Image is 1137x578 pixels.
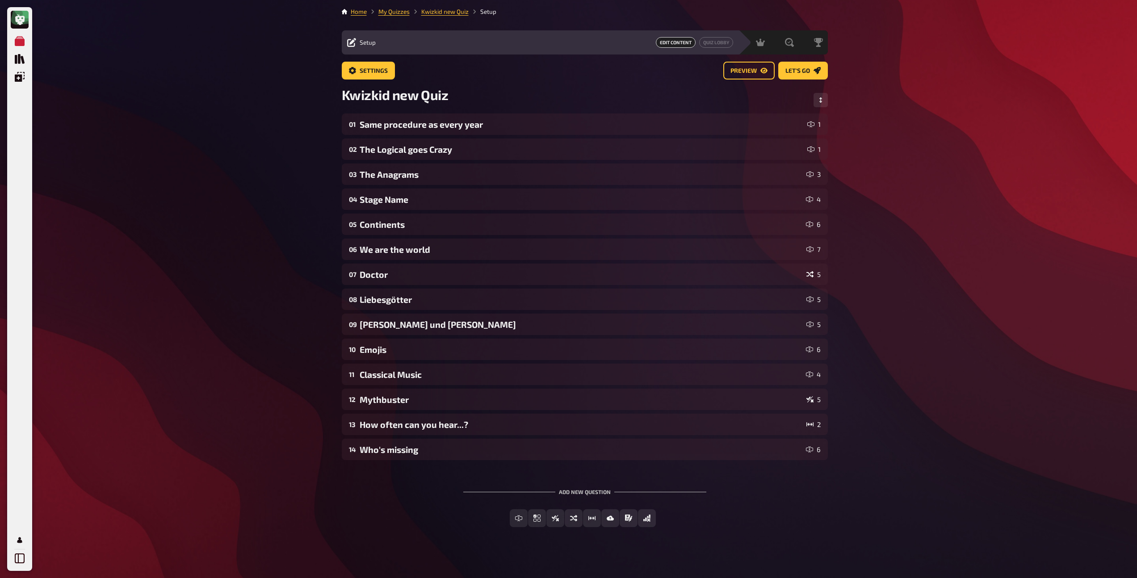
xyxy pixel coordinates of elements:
[806,396,821,403] div: 5
[806,196,821,203] div: 4
[349,295,356,303] div: 08
[806,321,821,328] div: 5
[778,62,828,80] button: Let's go
[699,37,733,48] button: Quiz Lobby
[349,195,356,203] div: 04
[360,319,803,330] div: [PERSON_NAME] und [PERSON_NAME]
[349,120,356,128] div: 01
[806,346,821,353] div: 6
[656,37,696,48] a: Edit Content
[367,7,410,16] li: My Quizzes
[342,62,395,80] button: Settings
[723,62,775,80] button: Preview
[620,509,638,527] button: Prose (Long text)
[421,8,469,15] a: Kwizkid new Quiz
[11,531,29,549] a: Profile
[546,509,564,527] button: True / False
[360,444,802,455] div: Who's missing
[11,50,29,68] a: Quiz Library
[349,320,356,328] div: 09
[11,68,29,86] a: Overlays
[360,119,804,130] div: Same procedure as every year
[814,93,828,107] button: Change Order
[806,246,821,253] div: 7
[807,121,821,128] div: 1
[349,370,356,378] div: 11
[360,68,388,74] span: Settings
[360,394,803,405] div: Mythbuster
[730,68,757,74] span: Preview
[378,8,410,15] a: My Quizzes
[349,270,356,278] div: 07
[349,395,356,403] div: 12
[463,474,706,502] div: Add new question
[510,509,528,527] button: Free Text Input
[360,39,376,46] span: Setup
[806,371,821,378] div: 4
[351,7,367,16] li: Home
[807,146,821,153] div: 1
[360,269,803,280] div: Doctor
[349,220,356,228] div: 05
[360,219,802,230] div: Continents
[342,87,449,103] span: Kwizkid new Quiz
[360,194,802,205] div: Stage Name
[806,221,821,228] div: 6
[410,7,469,16] li: Kwizkid new Quiz
[806,421,821,428] div: 2
[11,32,29,50] a: My Quizzes
[806,271,821,278] div: 5
[360,344,802,355] div: Emojis
[349,145,356,153] div: 02
[806,171,821,178] div: 3
[360,144,804,155] div: The Logical goes Crazy
[360,294,803,305] div: Liebesgötter
[565,509,583,527] button: Sorting Question
[360,419,803,430] div: How often can you hear...?
[349,170,356,178] div: 03
[360,244,803,255] div: We are the world
[349,420,356,428] div: 13
[349,245,356,253] div: 06
[806,446,821,453] div: 6
[360,369,802,380] div: Classical Music
[583,509,601,527] button: Estimation Question
[785,68,810,74] span: Let's go
[469,7,496,16] li: Setup
[528,509,546,527] button: Multiple Choice
[601,509,619,527] button: Image Answer
[806,296,821,303] div: 5
[349,445,356,453] div: 14
[360,169,803,180] div: The Anagrams
[349,345,356,353] div: 10
[638,509,656,527] button: Offline Question
[351,8,367,15] a: Home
